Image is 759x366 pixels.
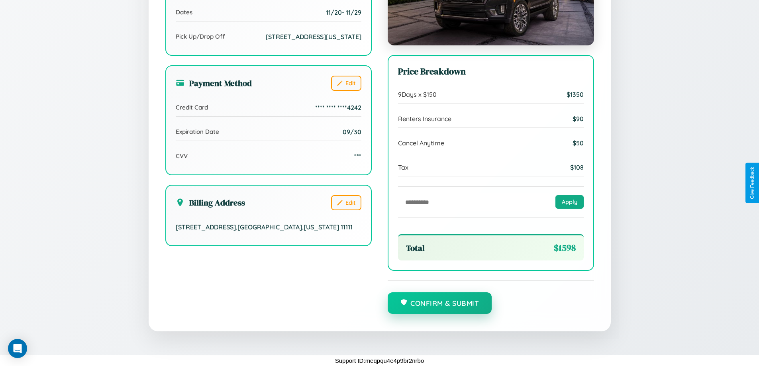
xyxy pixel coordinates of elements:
span: Pick Up/Drop Off [176,33,225,40]
span: Total [406,242,425,254]
button: Apply [555,195,584,209]
button: Edit [331,195,361,210]
span: 09/30 [343,128,361,136]
span: $ 50 [573,139,584,147]
span: $ 1350 [567,90,584,98]
span: Cancel Anytime [398,139,444,147]
span: $ 108 [570,163,584,171]
span: Credit Card [176,104,208,111]
p: Support ID: meqpqu4e4p9br2nrbo [335,355,424,366]
span: $ 90 [573,115,584,123]
button: Edit [331,76,361,91]
span: Renters Insurance [398,115,451,123]
span: 11 / 20 - 11 / 29 [326,8,361,16]
span: Tax [398,163,408,171]
span: CVV [176,152,188,160]
button: Confirm & Submit [388,292,492,314]
h3: Payment Method [176,77,252,89]
span: 9 Days x $ 150 [398,90,437,98]
h3: Price Breakdown [398,65,584,78]
span: Dates [176,8,192,16]
span: $ 1598 [554,242,576,254]
span: [STREET_ADDRESS] , [GEOGRAPHIC_DATA] , [US_STATE] 11111 [176,223,353,231]
span: Expiration Date [176,128,219,135]
div: Give Feedback [749,167,755,199]
div: Open Intercom Messenger [8,339,27,358]
span: [STREET_ADDRESS][US_STATE] [266,33,361,41]
h3: Billing Address [176,197,245,208]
